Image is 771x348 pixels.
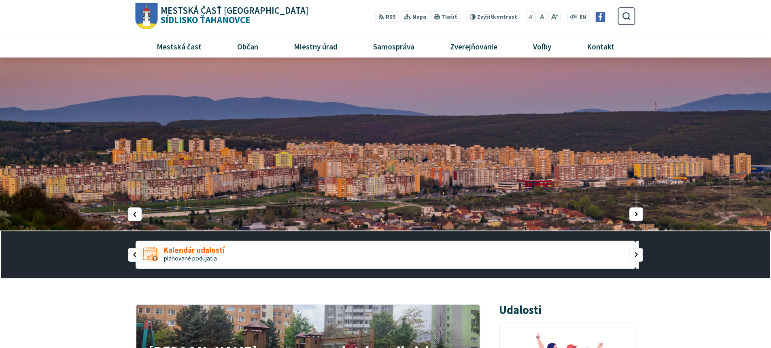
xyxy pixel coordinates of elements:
h3: Udalosti [499,304,542,316]
h1: Sídlisko Ťahanovce [158,6,309,25]
a: Kalendár udalostí plánované podujatia [136,241,635,269]
span: Zvýšiť [477,13,493,20]
span: Kalendár udalostí [164,246,225,254]
a: Samospráva [359,35,429,57]
a: Občan [222,35,273,57]
a: Zverejňovanie [435,35,512,57]
img: Prejsť na Facebook stránku [595,12,605,22]
a: Mestská časť [142,35,216,57]
a: EN [578,13,588,21]
span: kontrast [477,14,517,20]
button: Nastaviť pôvodnú veľkosť písma [537,11,546,22]
span: Samospráva [370,35,417,57]
a: RSS [375,11,399,22]
span: Tlačiť [442,14,457,20]
span: Voľby [530,35,554,57]
span: Miestny úrad [291,35,340,57]
span: plánované podujatia [164,254,217,262]
span: Mapa [412,13,426,21]
button: Zvýšiťkontrast [466,11,520,22]
button: Zväčšiť veľkosť písma [548,11,561,22]
a: Voľby [518,35,566,57]
a: Mapa [401,11,429,22]
span: EN [580,13,586,21]
a: Miestny úrad [279,35,352,57]
button: Tlačiť [431,11,460,22]
span: RSS [386,13,396,21]
span: Občan [234,35,261,57]
a: Kontakt [572,35,629,57]
span: Mestská časť [153,35,204,57]
span: Kontakt [584,35,618,57]
span: Zverejňovanie [447,35,500,57]
button: Zmenšiť veľkosť písma [527,11,536,22]
img: Prejsť na domovskú stránku [136,3,158,30]
span: Mestská časť [GEOGRAPHIC_DATA] [161,6,308,15]
a: Logo Sídlisko Ťahanovce, prejsť na domovskú stránku. [136,3,308,30]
